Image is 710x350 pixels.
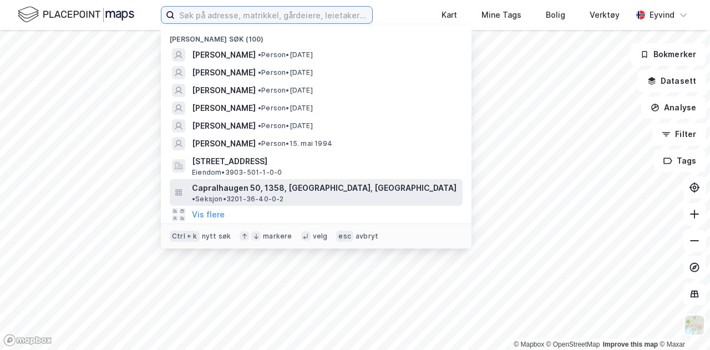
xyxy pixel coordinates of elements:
span: • [258,68,261,77]
span: [PERSON_NAME] [192,137,256,150]
span: [PERSON_NAME] [192,48,256,62]
span: • [258,50,261,59]
a: Improve this map [603,341,658,348]
span: Person • [DATE] [258,121,313,130]
span: Person • [DATE] [258,104,313,113]
span: [PERSON_NAME] [192,119,256,133]
div: Mine Tags [481,8,521,22]
span: [PERSON_NAME] [192,66,256,79]
span: Person • [DATE] [258,86,313,95]
span: [PERSON_NAME] [192,102,256,115]
div: velg [313,232,328,241]
span: Person • [DATE] [258,50,313,59]
a: Mapbox homepage [3,334,52,347]
div: esc [336,231,353,242]
div: Kontrollprogram for chat [655,297,710,350]
span: • [258,139,261,148]
a: OpenStreetMap [546,341,600,348]
div: Kart [442,8,457,22]
div: [PERSON_NAME] søk (100) [161,26,471,46]
button: Bokmerker [631,43,706,65]
button: Datasett [638,70,706,92]
div: avbryt [356,232,378,241]
span: • [258,86,261,94]
button: Tags [654,150,706,172]
span: Eiendom • 3903-501-1-0-0 [192,168,282,177]
input: Søk på adresse, matrikkel, gårdeiere, leietakere eller personer [175,7,372,23]
div: Verktøy [590,8,620,22]
span: [PERSON_NAME] [192,84,256,97]
button: Analyse [641,97,706,119]
span: Person • 15. mai 1994 [258,139,332,148]
span: • [192,195,195,203]
div: markere [263,232,292,241]
div: Eyvind [650,8,674,22]
div: Bolig [546,8,565,22]
span: Seksjon • 3201-36-40-0-2 [192,195,284,204]
a: Mapbox [514,341,544,348]
div: Ctrl + k [170,231,200,242]
button: Vis flere [192,208,225,221]
span: • [258,104,261,112]
span: [STREET_ADDRESS] [192,155,458,168]
div: nytt søk [202,232,231,241]
span: Person • [DATE] [258,68,313,77]
span: Capralhaugen 50, 1358, [GEOGRAPHIC_DATA], [GEOGRAPHIC_DATA] [192,181,457,195]
iframe: Chat Widget [655,297,710,350]
button: Filter [652,123,706,145]
img: logo.f888ab2527a4732fd821a326f86c7f29.svg [18,5,134,24]
span: • [258,121,261,130]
